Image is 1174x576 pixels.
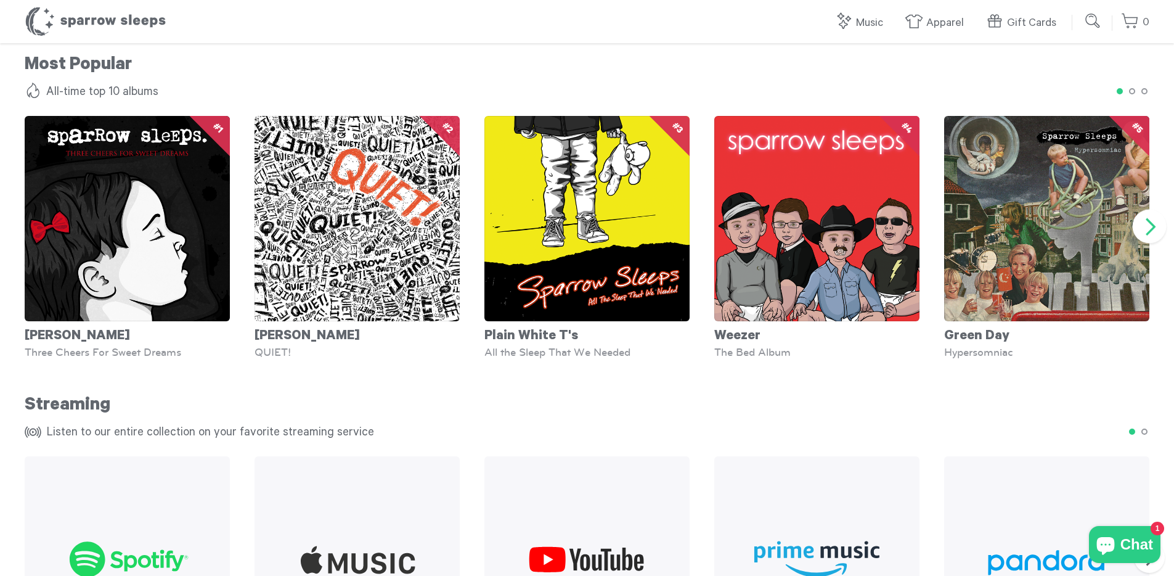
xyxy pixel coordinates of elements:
input: Submit [1081,9,1106,33]
h1: Sparrow Sleeps [25,6,166,37]
img: SS-ThreeCheersForSweetDreams-Cover-1600x1600_grande.png [25,116,230,321]
h2: Streaming [25,395,1149,418]
a: Music [834,10,889,36]
img: SS-The_Bed_Album-Weezer-1600x1600_grande.png [714,116,919,321]
div: [PERSON_NAME] [255,321,460,346]
a: Weezer The Bed Album [714,116,919,358]
a: [PERSON_NAME] Three Cheers For Sweet Dreams [25,116,230,358]
div: [PERSON_NAME] [25,321,230,346]
button: Next [1133,209,1167,243]
div: Weezer [714,321,919,346]
button: 1 of 2 [1125,424,1137,437]
inbox-online-store-chat: Shopify online store chat [1085,526,1164,566]
div: QUIET! [255,346,460,358]
a: Apparel [905,10,970,36]
div: Hypersomniac [944,346,1149,358]
button: 2 of 2 [1137,424,1149,437]
img: SS-Quiet-Cover-1600x1600_grande.jpg [255,116,460,321]
div: Green Day [944,321,1149,346]
img: SparrowSleeps-PlainWhiteT_s-AllTheSleepThatWeNeeded-Cover_grande.png [484,116,690,321]
button: 3 of 3 [1137,84,1149,96]
a: 0 [1121,9,1149,36]
a: Gift Cards [985,10,1062,36]
h4: All-time top 10 albums [25,84,1149,102]
a: Plain White T's All the Sleep That We Needed [484,116,690,358]
div: The Bed Album [714,346,919,358]
div: Plain White T's [484,321,690,346]
button: 2 of 3 [1125,84,1137,96]
h2: Most Popular [25,55,1149,78]
h4: Listen to our entire collection on your favorite streaming service [25,424,1149,443]
div: All the Sleep That We Needed [484,346,690,358]
div: Three Cheers For Sweet Dreams [25,346,230,358]
a: [PERSON_NAME] QUIET! [255,116,460,358]
img: SS-Hypersomniac-Cover-1600x1600_grande.jpg [944,116,1149,321]
a: Green Day Hypersomniac [944,116,1149,358]
button: 1 of 3 [1112,84,1125,96]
